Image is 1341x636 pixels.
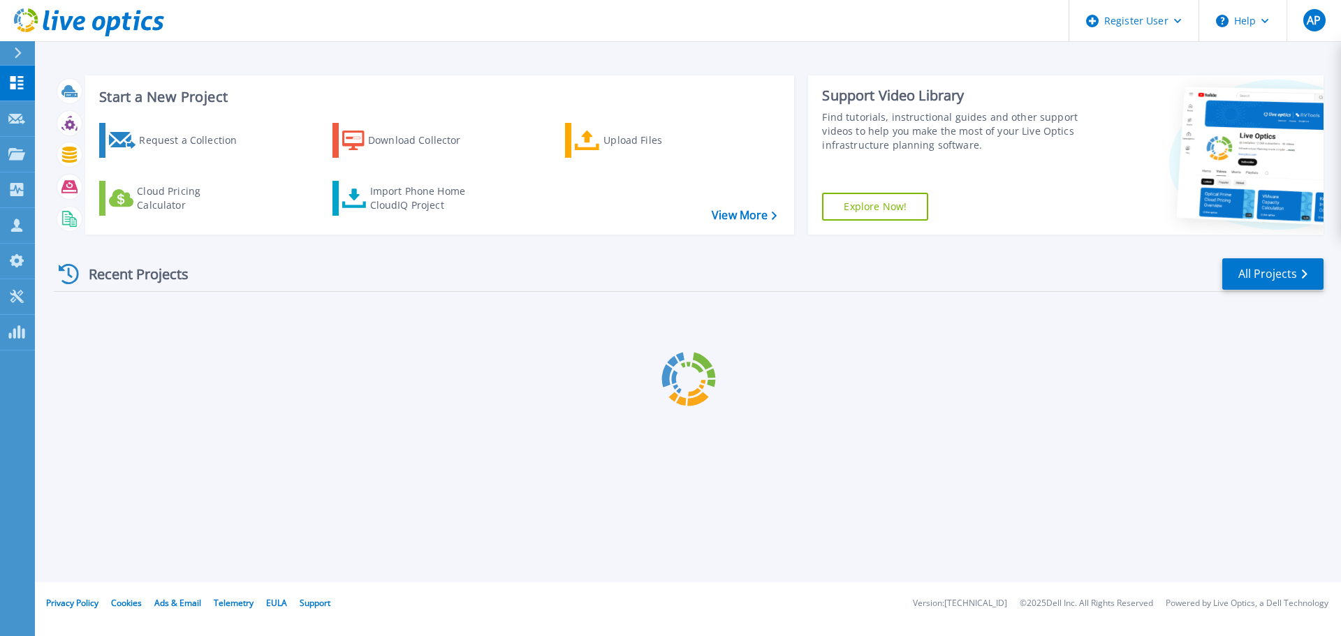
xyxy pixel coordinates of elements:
a: Support [300,597,330,609]
span: AP [1307,15,1321,26]
div: Download Collector [368,126,480,154]
div: Import Phone Home CloudIQ Project [370,184,479,212]
a: View More [712,209,777,222]
li: Version: [TECHNICAL_ID] [913,599,1007,608]
a: Download Collector [332,123,488,158]
div: Recent Projects [54,257,207,291]
a: Explore Now! [822,193,928,221]
a: All Projects [1222,258,1324,290]
a: Request a Collection [99,123,255,158]
div: Cloud Pricing Calculator [137,184,249,212]
a: Upload Files [565,123,721,158]
li: © 2025 Dell Inc. All Rights Reserved [1020,599,1153,608]
a: Ads & Email [154,597,201,609]
li: Powered by Live Optics, a Dell Technology [1166,599,1328,608]
a: Telemetry [214,597,254,609]
div: Request a Collection [139,126,251,154]
a: Cloud Pricing Calculator [99,181,255,216]
a: Cookies [111,597,142,609]
h3: Start a New Project [99,89,777,105]
div: Find tutorials, instructional guides and other support videos to help you make the most of your L... [822,110,1085,152]
a: Privacy Policy [46,597,98,609]
div: Upload Files [603,126,715,154]
a: EULA [266,597,287,609]
div: Support Video Library [822,87,1085,105]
